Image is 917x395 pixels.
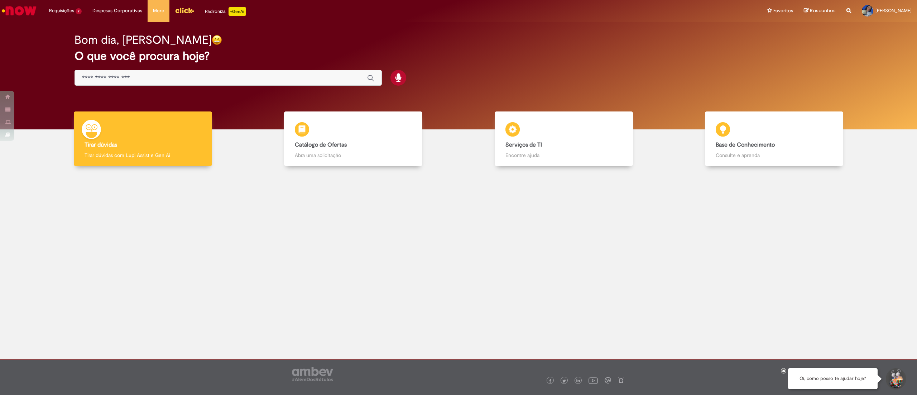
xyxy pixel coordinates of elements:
[295,141,347,148] b: Catálogo de Ofertas
[505,152,622,159] p: Encontre ajuda
[875,8,912,14] span: [PERSON_NAME]
[38,111,248,166] a: Tirar dúvidas Tirar dúvidas com Lupi Assist e Gen Ai
[716,152,832,159] p: Consulte e aprenda
[669,111,880,166] a: Base de Conhecimento Consulte e aprenda
[153,7,164,14] span: More
[205,7,246,16] div: Padroniza
[76,8,82,14] span: 7
[92,7,142,14] span: Despesas Corporativas
[716,141,775,148] b: Base de Conhecimento
[75,34,212,46] h2: Bom dia, [PERSON_NAME]
[75,50,842,62] h2: O que você procura hoje?
[175,5,194,16] img: click_logo_yellow_360x200.png
[562,379,566,383] img: logo_footer_twitter.png
[458,111,669,166] a: Serviços de TI Encontre ajuda
[804,8,836,14] a: Rascunhos
[212,35,222,45] img: happy-face.png
[85,152,201,159] p: Tirar dúvidas com Lupi Assist e Gen Ai
[505,141,542,148] b: Serviços de TI
[885,368,906,390] button: Iniciar Conversa de Suporte
[788,368,878,389] div: Oi, como posso te ajudar hoje?
[85,141,117,148] b: Tirar dúvidas
[576,379,580,383] img: logo_footer_linkedin.png
[229,7,246,16] p: +GenAi
[605,377,611,384] img: logo_footer_workplace.png
[1,4,38,18] img: ServiceNow
[292,367,333,381] img: logo_footer_ambev_rotulo_gray.png
[618,377,624,384] img: logo_footer_naosei.png
[548,379,552,383] img: logo_footer_facebook.png
[295,152,412,159] p: Abra uma solicitação
[810,7,836,14] span: Rascunhos
[773,7,793,14] span: Favoritos
[248,111,459,166] a: Catálogo de Ofertas Abra uma solicitação
[49,7,74,14] span: Requisições
[589,376,598,385] img: logo_footer_youtube.png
